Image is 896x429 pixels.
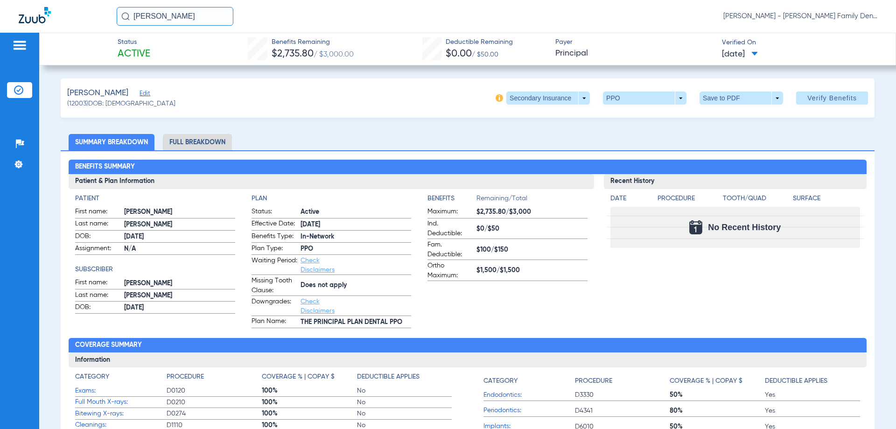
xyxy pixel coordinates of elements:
span: Payer [555,37,714,47]
span: D0210 [167,398,262,407]
h4: Date [610,194,650,204]
app-breakdown-title: Deductible Applies [765,372,860,389]
span: $1,500/$1,500 [476,266,587,275]
span: Assignment: [75,244,121,255]
span: No [357,409,452,418]
span: [PERSON_NAME] [124,220,235,230]
span: In-Network [301,232,411,242]
span: 100% [262,409,357,418]
app-breakdown-title: Coverage % | Copay $ [670,372,765,389]
span: Effective Date: [252,219,297,230]
span: Active [301,207,411,217]
h4: Deductible Applies [357,372,420,382]
span: DOB: [75,232,121,243]
h4: Procedure [658,194,720,204]
img: Search Icon [121,12,130,21]
input: Search for patients [117,7,233,26]
img: Zuub Logo [19,7,51,23]
span: (12003) DOB: [DEMOGRAPHIC_DATA] [67,99,175,109]
span: Waiting Period: [252,256,297,274]
app-breakdown-title: Deductible Applies [357,372,452,385]
h4: Subscriber [75,265,235,274]
a: Check Disclaimers [301,298,335,314]
span: Remaining/Total [476,194,587,207]
span: Last name: [75,290,121,302]
h4: Category [483,376,518,386]
span: Active [118,48,150,61]
span: Yes [765,406,860,415]
app-breakdown-title: Benefits [427,194,476,207]
span: $2,735.80/$3,000 [476,207,587,217]
button: PPO [603,91,686,105]
app-breakdown-title: Coverage % | Copay $ [262,372,357,385]
span: [DATE] [301,220,411,230]
button: Secondary Insurance [506,91,590,105]
h2: Benefits Summary [69,160,866,175]
a: Check Disclaimers [301,257,335,273]
iframe: Chat Widget [849,384,896,429]
span: First name: [75,278,121,289]
span: Yes [765,390,860,400]
span: Periodontics: [483,406,575,415]
span: Does not apply [301,281,411,290]
span: Benefits Remaining [272,37,354,47]
span: Deductible Remaining [446,37,513,47]
span: Fam. Deductible: [427,240,473,260]
span: D4341 [575,406,670,415]
span: No [357,398,452,407]
span: Bitewing X-rays: [75,409,167,419]
span: Edit [140,90,148,99]
span: / $50.00 [472,51,498,58]
li: Full Breakdown [163,134,232,150]
span: No Recent History [708,223,781,232]
span: DOB: [75,302,121,314]
span: $2,735.80 [272,49,314,59]
span: [PERSON_NAME] - [PERSON_NAME] Family Dentistry [723,12,877,21]
span: D3330 [575,390,670,400]
span: [PERSON_NAME] [67,87,128,99]
span: / $3,000.00 [314,51,354,58]
span: $100/$150 [476,245,587,255]
span: PPO [301,244,411,254]
span: Verify Benefits [807,94,857,102]
h2: Coverage Summary [69,338,866,353]
span: D0120 [167,386,262,395]
app-breakdown-title: Plan [252,194,411,204]
span: 50% [670,390,765,400]
span: Verified On [722,38,881,48]
h4: Coverage % | Copay $ [670,376,742,386]
span: [PERSON_NAME] [124,279,235,288]
span: $0.00 [446,49,472,59]
span: [DATE] [124,232,235,242]
h4: Category [75,372,109,382]
span: [PERSON_NAME] [124,207,235,217]
span: Plan Name: [252,316,297,328]
span: [DATE] [722,49,758,60]
span: Status [118,37,150,47]
app-breakdown-title: Procedure [167,372,262,385]
h4: Coverage % | Copay $ [262,372,335,382]
span: Last name: [75,219,121,230]
span: Principal [555,48,714,59]
app-breakdown-title: Procedure [658,194,720,207]
h4: Benefits [427,194,476,204]
span: D0274 [167,409,262,418]
h4: Procedure [167,372,204,382]
span: [DATE] [124,303,235,313]
span: N/A [124,244,235,254]
span: Plan Type: [252,244,297,255]
span: Maximum: [427,207,473,218]
h3: Recent History [604,174,867,189]
span: Downgrades: [252,297,297,316]
span: Status: [252,207,297,218]
span: THE PRINCIPAL PLAN DENTAL PPO [301,317,411,327]
app-breakdown-title: Tooth/Quad [723,194,790,207]
span: Ortho Maximum: [427,261,473,281]
h3: Patient & Plan Information [69,174,594,189]
h3: Information [69,352,866,367]
span: Missing Tooth Clause: [252,276,297,295]
app-breakdown-title: Procedure [575,372,670,389]
span: $0/$50 [476,224,587,234]
span: Ind. Deductible: [427,219,473,239]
